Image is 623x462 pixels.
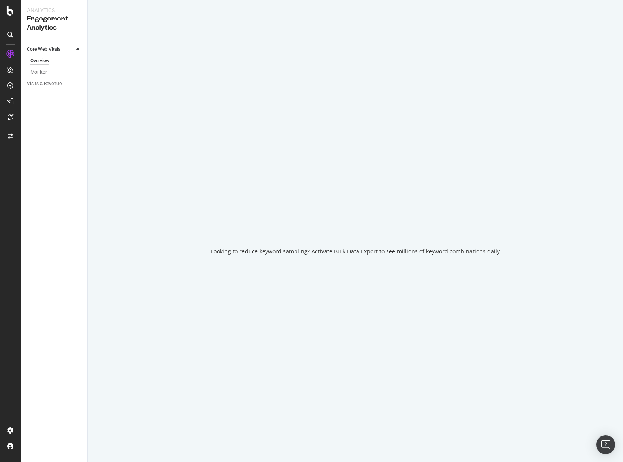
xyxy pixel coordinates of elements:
[27,6,81,14] div: Analytics
[27,80,62,88] div: Visits & Revenue
[30,57,49,65] div: Overview
[30,57,82,65] a: Overview
[27,14,81,32] div: Engagement Analytics
[30,68,47,76] div: Monitor
[596,435,615,454] div: Open Intercom Messenger
[27,45,60,54] div: Core Web Vitals
[27,80,82,88] a: Visits & Revenue
[30,68,82,76] a: Monitor
[327,207,384,235] div: animation
[27,45,74,54] a: Core Web Vitals
[211,248,500,255] div: Looking to reduce keyword sampling? Activate Bulk Data Export to see millions of keyword combinat...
